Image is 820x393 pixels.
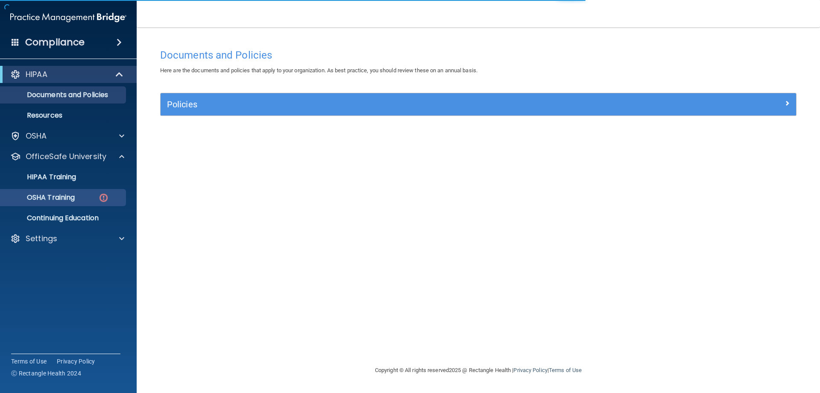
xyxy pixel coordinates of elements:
[57,357,95,366] a: Privacy Policy
[160,50,797,61] h4: Documents and Policies
[167,98,790,111] a: Policies
[6,193,75,202] p: OSHA Training
[25,36,85,48] h4: Compliance
[10,233,124,244] a: Settings
[10,151,124,162] a: OfficeSafe University
[10,131,124,141] a: OSHA
[10,9,126,26] img: PMB logo
[26,151,106,162] p: OfficeSafe University
[26,233,57,244] p: Settings
[6,91,122,99] p: Documents and Policies
[26,131,47,141] p: OSHA
[167,100,631,109] h5: Policies
[6,214,122,222] p: Continuing Education
[513,367,547,373] a: Privacy Policy
[160,67,477,74] span: Here are the documents and policies that apply to your organization. As best practice, you should...
[6,173,76,181] p: HIPAA Training
[11,369,81,378] span: Ⓒ Rectangle Health 2024
[98,192,109,203] img: danger-circle.6113f641.png
[6,111,122,120] p: Resources
[549,367,582,373] a: Terms of Use
[10,69,124,80] a: HIPAA
[26,69,47,80] p: HIPAA
[322,357,634,384] div: Copyright © All rights reserved 2025 @ Rectangle Health | |
[11,357,47,366] a: Terms of Use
